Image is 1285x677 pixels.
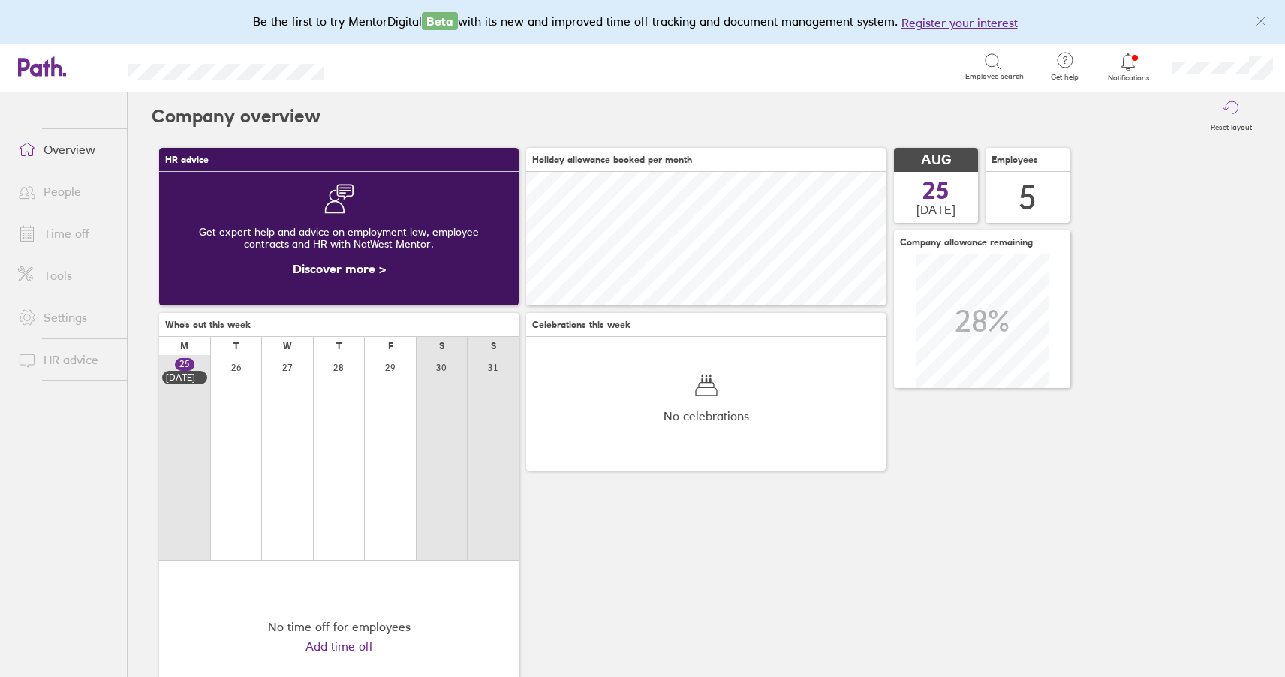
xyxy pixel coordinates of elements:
span: AUG [921,152,951,168]
a: Time off [6,218,127,248]
a: Overview [6,134,127,164]
span: Celebrations this week [532,320,630,330]
a: Settings [6,302,127,332]
div: W [283,341,292,351]
div: Be the first to try MentorDigital with its new and improved time off tracking and document manage... [253,12,1033,32]
div: 5 [1019,179,1037,217]
div: T [233,341,239,351]
span: Holiday allowance booked per month [532,155,692,165]
div: Get expert help and advice on employment law, employee contracts and HR with NatWest Mentor. [171,214,507,262]
button: Register your interest [901,14,1018,32]
div: F [388,341,393,351]
label: Reset layout [1202,119,1261,132]
a: Tools [6,260,127,290]
div: T [336,341,342,351]
span: Employee search [965,72,1024,81]
span: HR advice [165,155,209,165]
div: [DATE] [166,372,203,383]
span: Get help [1040,73,1089,82]
div: Search [365,59,403,73]
span: Employees [992,155,1038,165]
span: [DATE] [916,203,955,216]
span: Notifications [1104,74,1153,83]
span: 25 [922,179,949,203]
span: Who's out this week [165,320,251,330]
button: Reset layout [1202,92,1261,140]
a: People [6,176,127,206]
a: Discover more > [293,261,386,276]
span: No celebrations [664,409,749,423]
a: Notifications [1104,51,1153,83]
div: M [180,341,188,351]
a: Add time off [305,639,373,653]
span: Beta [422,12,458,30]
a: HR advice [6,345,127,375]
div: S [439,341,444,351]
span: Company allowance remaining [900,237,1033,248]
div: S [491,341,496,351]
h2: Company overview [152,92,320,140]
div: No time off for employees [268,620,411,633]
